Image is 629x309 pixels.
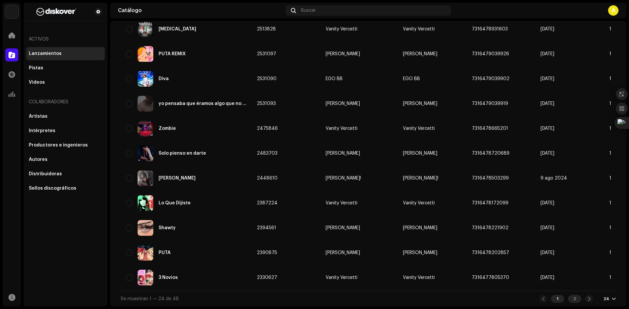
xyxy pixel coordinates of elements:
div: Autores [29,157,48,162]
span: 7316478503299 [472,176,509,180]
span: Alejandro Fierro [403,151,437,156]
re-m-nav-item: Sellos discográficos [26,182,105,195]
div: Shawty [159,226,176,230]
div: Vanity Vercetti [326,201,357,205]
div: Sellos discográficos [29,186,76,191]
span: Vanity Vercetti [326,201,392,205]
div: Intérpretes [29,128,55,133]
span: 2448610 [257,176,277,180]
div: 3 Novios [159,275,178,280]
img: f1f8c156-0400-4d36-b6e1-6f5588f47351 [138,146,153,161]
div: Vanity Vercetti [326,27,357,31]
div: Catálogo [118,8,283,13]
div: Productores e ingenieros [29,143,88,148]
span: 2330627 [257,275,277,280]
div: Distribuidoras [29,171,62,177]
span: 1 sept 2024 [541,126,554,131]
div: Lo Que Dijiste [159,201,191,205]
span: Vanity Vercetti [403,275,435,280]
span: Arumi! [326,176,392,180]
span: 9 ago 2024 [541,176,567,180]
span: 11 jul 2024 [541,201,554,205]
div: [PERSON_NAME] [326,151,360,156]
div: [PERSON_NAME] [326,250,360,255]
re-m-nav-item: Pistas [26,61,105,75]
span: 7316478202857 [472,250,509,255]
re-a-nav-header: Colaboradores [26,94,105,110]
span: 26 oct 2024 [541,77,554,81]
span: 1 [609,275,611,280]
span: 7316478665201 [472,126,508,131]
div: Diva [159,77,169,81]
span: 7316478720689 [472,151,509,156]
span: 2387224 [257,201,277,205]
re-m-nav-item: Distribuidoras [26,167,105,180]
img: d5210556-add8-448c-a5b1-fb79d8b6ec51 [138,71,153,87]
span: 1 [609,126,611,131]
re-m-nav-item: Autores [26,153,105,166]
span: Alejandro Fierro [403,101,437,106]
span: 7316479039919 [472,101,508,106]
div: Zombie [159,126,176,131]
img: abbb84a4-7b95-4cd8-b4aa-b16ff47022ad [138,46,153,62]
span: 2531097 [257,52,276,56]
div: PUTA [159,250,171,255]
img: 9df3f325-c45f-4aa5-ab3f-5eb9fc266e54 [138,195,153,211]
re-a-nav-header: Activos [26,31,105,47]
span: 1 [609,52,611,56]
span: 15 jul 2024 [541,250,554,255]
span: 2475846 [257,126,278,131]
span: Alejandro Fierro [403,226,437,230]
span: 1 [609,226,611,230]
span: Vanity Vercetti [403,126,435,131]
span: 1 [609,77,611,81]
span: 2483703 [257,151,277,156]
div: PUTA REMIX [159,52,186,56]
span: Vanity Vercetti [326,27,392,31]
div: Videos [29,80,45,85]
span: 9 sept 2024 [541,151,554,156]
div: 24 [603,296,609,301]
span: 26 oct 2024 [541,52,554,56]
re-m-nav-item: Intérpretes [26,124,105,137]
span: Alejandro Fierro [326,101,392,106]
div: Vanity Vercetti [326,275,357,280]
re-m-nav-item: Lanzamientos [26,47,105,60]
div: [PERSON_NAME] [326,226,360,230]
span: 7316478221902 [472,226,508,230]
span: Vanity Vercetti [403,201,435,205]
div: A [608,5,619,16]
span: Alejandro Fierro [403,52,437,56]
img: 78f8ecfe-13ac-448f-9d75-e6d4141afb80 [138,270,153,285]
span: Se muestran 1 — 24 de 48 [121,297,179,301]
img: 856b290f-8a0e-4977-9fb1-0c5752e7c315 [138,96,153,112]
div: 2 [568,295,581,303]
div: EGO BB [326,77,343,81]
span: 1 [609,101,611,106]
div: [PERSON_NAME]! [326,176,361,180]
span: 7316479039902 [472,77,509,81]
span: 20 may 2024 [541,275,554,280]
div: Lanzamientos [29,51,62,56]
span: 1 [609,250,611,255]
span: 2394561 [257,226,276,230]
div: Paranoia [159,27,196,31]
img: b627a117-4a24-417a-95e9-2d0c90689367 [29,8,84,16]
span: 2531093 [257,101,276,106]
img: 297a105e-aa6c-4183-9ff4-27133c00f2e2 [5,5,18,18]
span: Vanity Vercetti [403,27,435,31]
span: Alejandro Fierro [326,250,392,255]
div: 1 [551,295,564,303]
span: Vanity Vercetti [326,275,392,280]
div: [PERSON_NAME] [326,101,360,106]
div: Artistas [29,114,48,119]
div: [PERSON_NAME] [326,52,360,56]
img: 6763f02f-6a89-49d0-827e-9211abbc6bff [138,220,153,236]
span: 2531090 [257,77,276,81]
span: 18 jul 2024 [541,226,554,230]
re-m-nav-item: Productores e ingenieros [26,139,105,152]
re-m-nav-item: Artistas [26,110,105,123]
div: Vanity Vercetti [326,126,357,131]
span: 7316478172099 [472,201,508,205]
